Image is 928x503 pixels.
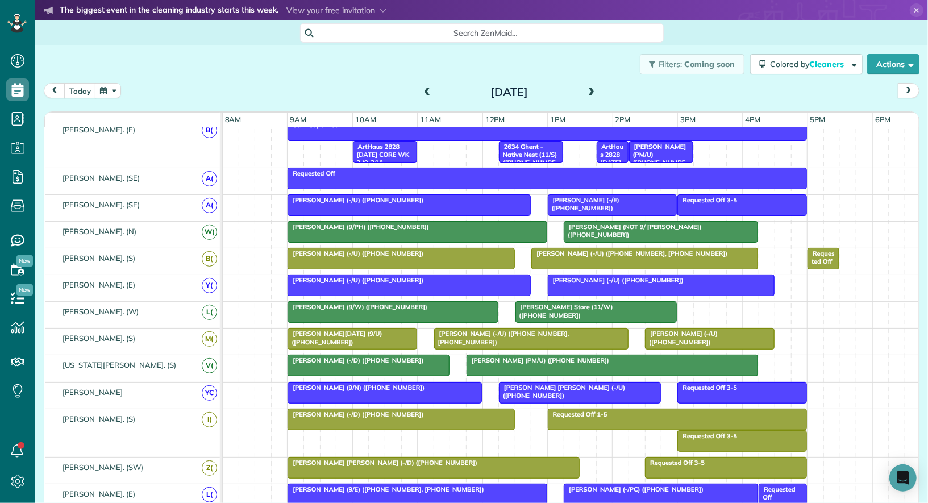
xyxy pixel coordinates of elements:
[287,356,424,364] span: [PERSON_NAME] (-/D) ([PHONE_NUMBER])
[202,460,217,476] span: Z(
[60,334,138,343] span: [PERSON_NAME]. (S)
[60,280,138,289] span: [PERSON_NAME]. (E)
[644,459,705,467] span: Requested Off 3-5
[287,384,425,392] span: [PERSON_NAME] (9/N) ([PHONE_NUMBER])
[353,115,378,124] span: 10am
[498,143,557,175] span: 2634 Ghent - Native Nest (11/S) ([PHONE_NUMBER])
[743,115,763,124] span: 4pm
[548,115,568,124] span: 1pm
[563,223,701,239] span: [PERSON_NAME] (NOT 9/ [PERSON_NAME]) ([PHONE_NUMBER])
[287,250,424,257] span: [PERSON_NAME] (-/U) ([PHONE_NUMBER])
[60,5,278,17] strong: The biggest event in the cleaning industry starts this week.
[659,59,683,69] span: Filters:
[807,250,834,265] span: Requested Off
[202,412,217,427] span: I(
[563,485,704,493] span: [PERSON_NAME] (-/PC) ([PHONE_NUMBER])
[16,255,33,267] span: New
[684,59,735,69] span: Coming soon
[202,278,217,293] span: Y(
[202,305,217,320] span: L(
[547,196,619,212] span: [PERSON_NAME] (-/E) ([PHONE_NUMBER])
[466,356,610,364] span: [PERSON_NAME] (PM/U) ([PHONE_NUMBER])
[287,196,424,204] span: [PERSON_NAME] (-/U) ([PHONE_NUMBER])
[644,330,718,346] span: [PERSON_NAME] (-/U) ([PHONE_NUMBER])
[596,143,624,265] span: ArtHaus 2828 [DATE] CORE WK 2 (9-3/U) ([PHONE_NUMBER], [PHONE_NUMBER], [PHONE_NUMBER])
[758,485,795,501] span: Requested Off
[678,115,698,124] span: 3pm
[770,59,848,69] span: Colored by
[677,196,738,204] span: Requested Off 3-5
[202,331,217,347] span: M(
[547,410,608,418] span: Requested Off 1-5
[809,59,846,69] span: Cleaners
[60,463,145,472] span: [PERSON_NAME]. (SW)
[202,198,217,213] span: A(
[287,485,485,493] span: [PERSON_NAME] (9/E) ([PHONE_NUMBER], [PHONE_NUMBER])
[434,330,569,346] span: [PERSON_NAME] (-/U) ([PHONE_NUMBER], [PHONE_NUMBER])
[60,307,141,316] span: [PERSON_NAME]. (W)
[287,223,430,231] span: [PERSON_NAME] (9/PH) ([PHONE_NUMBER])
[287,303,428,311] span: [PERSON_NAME] (9/W) ([PHONE_NUMBER])
[613,115,633,124] span: 2pm
[352,143,412,216] span: ArtHaus 2828 [DATE] CORE WK 2 (9-3/U) ([PHONE_NUMBER], [PHONE_NUMBER], [PHONE_NUMBER])
[60,414,138,423] span: [PERSON_NAME]. (S)
[287,276,424,284] span: [PERSON_NAME] (-/U) ([PHONE_NUMBER])
[808,115,828,124] span: 5pm
[60,253,138,263] span: [PERSON_NAME]. (S)
[287,121,342,129] span: Staff Supervisor
[202,251,217,267] span: B(
[287,330,382,346] span: [PERSON_NAME][DATE] (9/U) ([PHONE_NUMBER])
[223,115,244,124] span: 8am
[677,384,738,392] span: Requested Off 3-5
[498,384,625,400] span: [PERSON_NAME] [PERSON_NAME] (-/U) ([PHONE_NUMBER])
[287,169,336,177] span: Requested Off
[629,143,686,175] span: [PERSON_NAME] (PM/U) ([PHONE_NUMBER])
[60,489,138,498] span: [PERSON_NAME]. (E)
[515,303,613,319] span: [PERSON_NAME] Store (11/W) ([PHONE_NUMBER])
[438,86,580,98] h2: [DATE]
[202,123,217,138] span: B(
[287,459,478,467] span: [PERSON_NAME] [PERSON_NAME] (-/D) ([PHONE_NUMBER])
[202,225,217,240] span: W(
[60,173,142,182] span: [PERSON_NAME]. (SE)
[60,360,178,369] span: [US_STATE][PERSON_NAME]. (S)
[202,358,217,373] span: V(
[547,276,684,284] span: [PERSON_NAME] (-/U) ([PHONE_NUMBER])
[288,115,309,124] span: 9am
[287,410,424,418] span: [PERSON_NAME] (-/D) ([PHONE_NUMBER])
[873,115,893,124] span: 6pm
[202,171,217,186] span: A(
[202,385,217,401] span: YC
[898,83,919,98] button: next
[531,250,728,257] span: [PERSON_NAME] (-/U) ([PHONE_NUMBER], [PHONE_NUMBER])
[889,464,917,492] div: Open Intercom Messenger
[750,54,863,74] button: Colored byCleaners
[60,200,142,209] span: [PERSON_NAME]. (SE)
[418,115,443,124] span: 11am
[64,83,96,98] button: today
[867,54,919,74] button: Actions
[60,125,138,134] span: [PERSON_NAME]. (E)
[16,284,33,296] span: New
[60,388,126,397] span: [PERSON_NAME]
[677,432,738,440] span: Requested Off 3-5
[60,227,139,236] span: [PERSON_NAME]. (N)
[483,115,507,124] span: 12pm
[202,487,217,502] span: L(
[44,83,65,98] button: prev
